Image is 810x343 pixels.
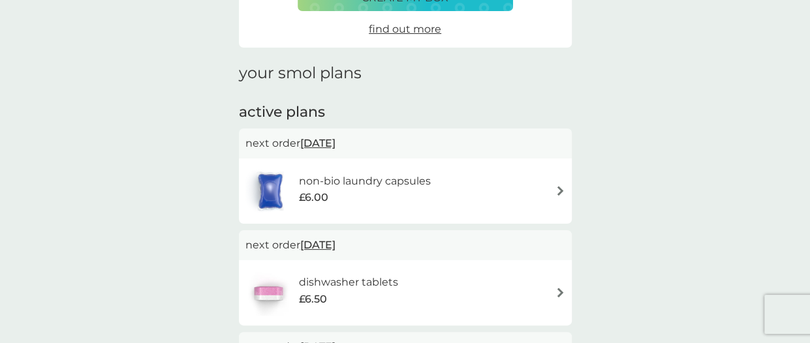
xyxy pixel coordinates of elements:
span: [DATE] [300,130,335,156]
span: £6.50 [298,291,326,308]
span: £6.00 [298,189,328,206]
img: arrow right [555,288,565,297]
h6: dishwasher tablets [298,274,397,291]
img: dishwasher tablets [245,270,291,316]
h2: active plans [239,102,572,123]
img: non-bio laundry capsules [245,168,295,214]
h6: non-bio laundry capsules [298,173,430,190]
a: find out more [369,21,441,38]
p: next order [245,135,565,152]
span: find out more [369,23,441,35]
p: next order [245,237,565,254]
span: [DATE] [300,232,335,258]
h1: your smol plans [239,64,572,83]
img: arrow right [555,186,565,196]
